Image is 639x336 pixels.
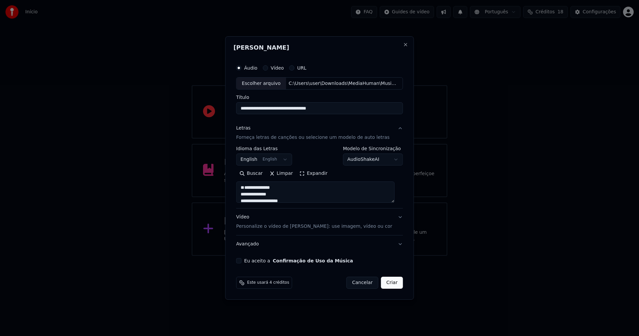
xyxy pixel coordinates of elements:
div: C:\Users\user\Downloads\MediaHuman\Music\Por causa dela · [PERSON_NAME] & [PERSON_NAME].mp3 [286,80,399,87]
label: Título [236,95,403,100]
label: Áudio [244,66,258,70]
button: VídeoPersonalize o vídeo de [PERSON_NAME]: use imagem, vídeo ou cor [236,209,403,235]
button: LetrasForneça letras de canções ou selecione um modelo de auto letras [236,120,403,147]
button: Criar [381,277,403,289]
div: Escolher arquivo [237,78,286,90]
p: Personalize o vídeo de [PERSON_NAME]: use imagem, vídeo ou cor [236,223,392,230]
div: LetrasForneça letras de canções ou selecione um modelo de auto letras [236,147,403,208]
span: Este usará 4 créditos [247,280,289,285]
button: Eu aceito a [273,258,353,263]
button: Limpar [266,168,296,179]
label: Modelo de Sincronização [343,147,403,151]
button: Expandir [296,168,331,179]
label: Vídeo [271,66,284,70]
button: Avançado [236,235,403,253]
button: Buscar [236,168,266,179]
label: Idioma das Letras [236,147,292,151]
p: Forneça letras de canções ou selecione um modelo de auto letras [236,135,390,141]
div: Vídeo [236,214,392,230]
div: Letras [236,125,251,132]
button: Cancelar [346,277,378,289]
h2: [PERSON_NAME] [234,45,406,51]
label: URL [297,66,307,70]
label: Eu aceito a [244,258,353,263]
